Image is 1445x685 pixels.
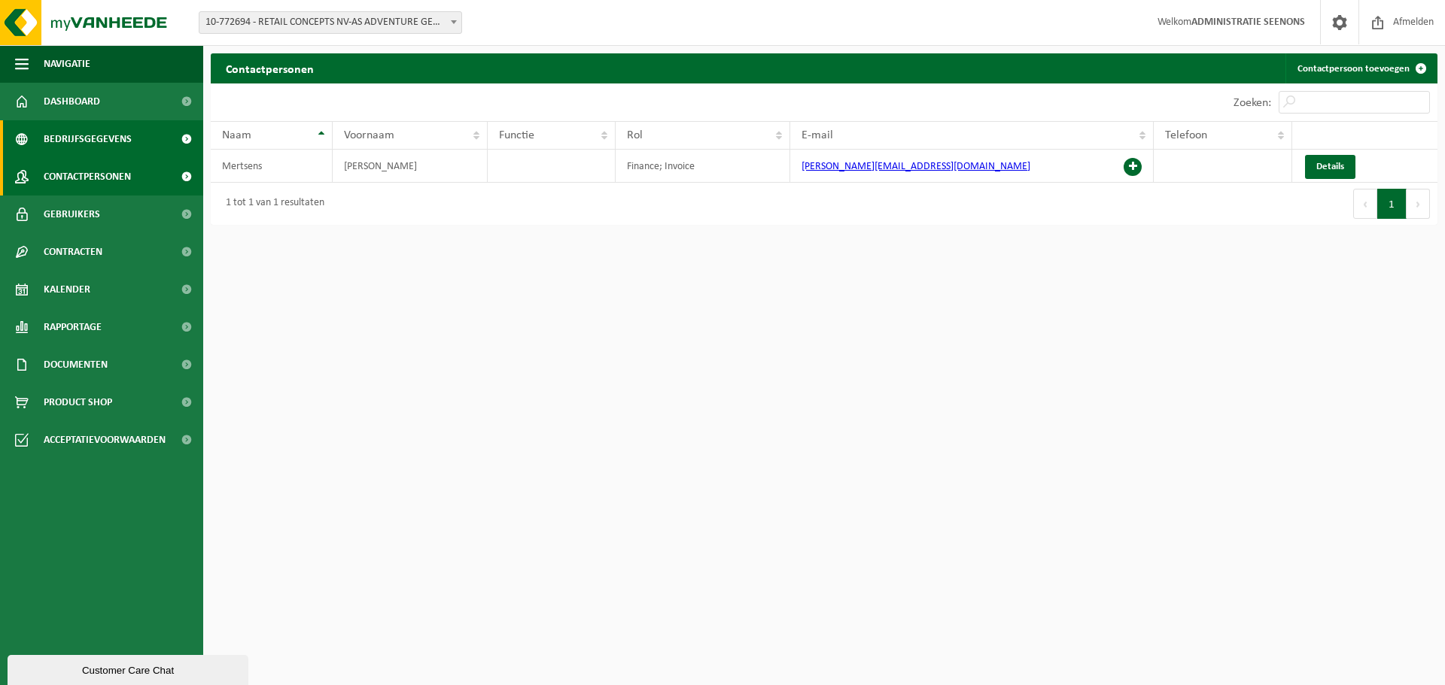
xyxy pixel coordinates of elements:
iframe: chat widget [8,652,251,685]
span: Navigatie [44,45,90,83]
td: Mertsens [211,150,333,183]
span: Contracten [44,233,102,271]
td: Finance; Invoice [616,150,791,183]
span: Functie [499,129,534,141]
span: Documenten [44,346,108,383]
button: Next [1407,189,1430,219]
span: E-mail [802,129,833,141]
span: Naam [222,129,251,141]
td: [PERSON_NAME] [333,150,488,183]
span: Voornaam [344,129,394,141]
button: Previous [1353,189,1377,219]
span: 10-772694 - RETAIL CONCEPTS NV-AS ADVENTURE GENT - GENT [199,12,461,33]
a: Contactpersoon toevoegen [1285,53,1436,83]
span: Rol [627,129,643,141]
span: 10-772694 - RETAIL CONCEPTS NV-AS ADVENTURE GENT - GENT [199,11,462,34]
span: Kalender [44,271,90,308]
span: Gebruikers [44,195,100,233]
span: Telefoon [1165,129,1207,141]
span: Dashboard [44,83,100,120]
span: Details [1316,162,1344,171]
button: 1 [1377,189,1407,219]
span: Contactpersonen [44,158,131,195]
a: Details [1305,155,1355,179]
label: Zoeken: [1234,97,1271,109]
span: Acceptatievoorwaarden [44,421,166,459]
strong: ADMINISTRATIE SEENONS [1191,17,1305,28]
span: Rapportage [44,308,102,346]
h2: Contactpersonen [211,53,329,83]
span: Product Shop [44,383,112,421]
a: [PERSON_NAME][EMAIL_ADDRESS][DOMAIN_NAME] [802,161,1030,172]
span: Bedrijfsgegevens [44,120,132,158]
div: 1 tot 1 van 1 resultaten [218,190,324,217]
